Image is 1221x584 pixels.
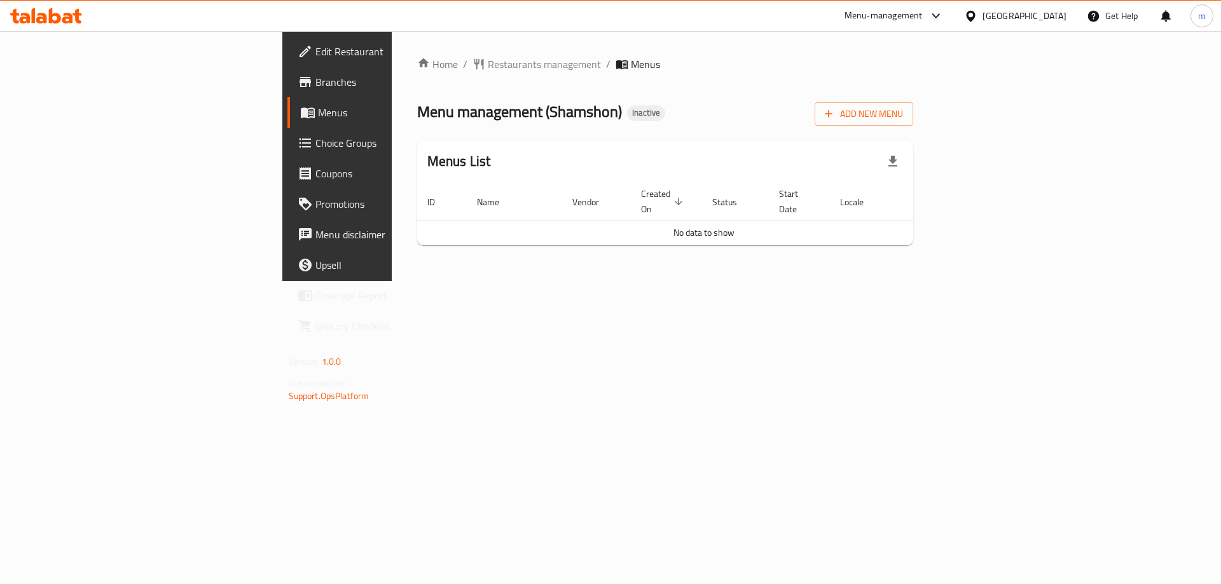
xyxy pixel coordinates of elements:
[488,57,601,72] span: Restaurants management
[287,128,486,158] a: Choice Groups
[779,186,815,217] span: Start Date
[289,375,347,391] span: Get support on:
[627,107,665,118] span: Inactive
[1198,9,1206,23] span: m
[318,105,476,120] span: Menus
[287,219,486,250] a: Menu disclaimer
[840,194,880,210] span: Locale
[825,106,903,122] span: Add New Menu
[477,194,516,210] span: Name
[287,36,486,67] a: Edit Restaurant
[631,57,660,72] span: Menus
[417,182,991,245] table: enhanced table
[287,189,486,219] a: Promotions
[712,194,754,210] span: Status
[427,152,491,171] h2: Menus List
[878,146,908,177] div: Export file
[287,280,486,311] a: Coverage Report
[289,388,369,404] a: Support.OpsPlatform
[315,227,476,242] span: Menu disclaimer
[315,166,476,181] span: Coupons
[315,257,476,273] span: Upsell
[315,196,476,212] span: Promotions
[315,44,476,59] span: Edit Restaurant
[287,158,486,189] a: Coupons
[417,97,622,126] span: Menu management ( Shamshon )
[673,224,735,241] span: No data to show
[572,194,616,210] span: Vendor
[287,250,486,280] a: Upsell
[473,57,601,72] a: Restaurants management
[287,97,486,128] a: Menus
[895,182,991,221] th: Actions
[606,57,610,72] li: /
[983,9,1066,23] div: [GEOGRAPHIC_DATA]
[287,67,486,97] a: Branches
[417,57,914,72] nav: breadcrumb
[815,102,913,126] button: Add New Menu
[315,318,476,334] span: Grocery Checklist
[845,8,923,24] div: Menu-management
[322,353,341,370] span: 1.0.0
[315,288,476,303] span: Coverage Report
[287,311,486,341] a: Grocery Checklist
[427,194,452,210] span: ID
[315,135,476,151] span: Choice Groups
[315,74,476,90] span: Branches
[289,353,320,370] span: Version:
[641,186,687,217] span: Created On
